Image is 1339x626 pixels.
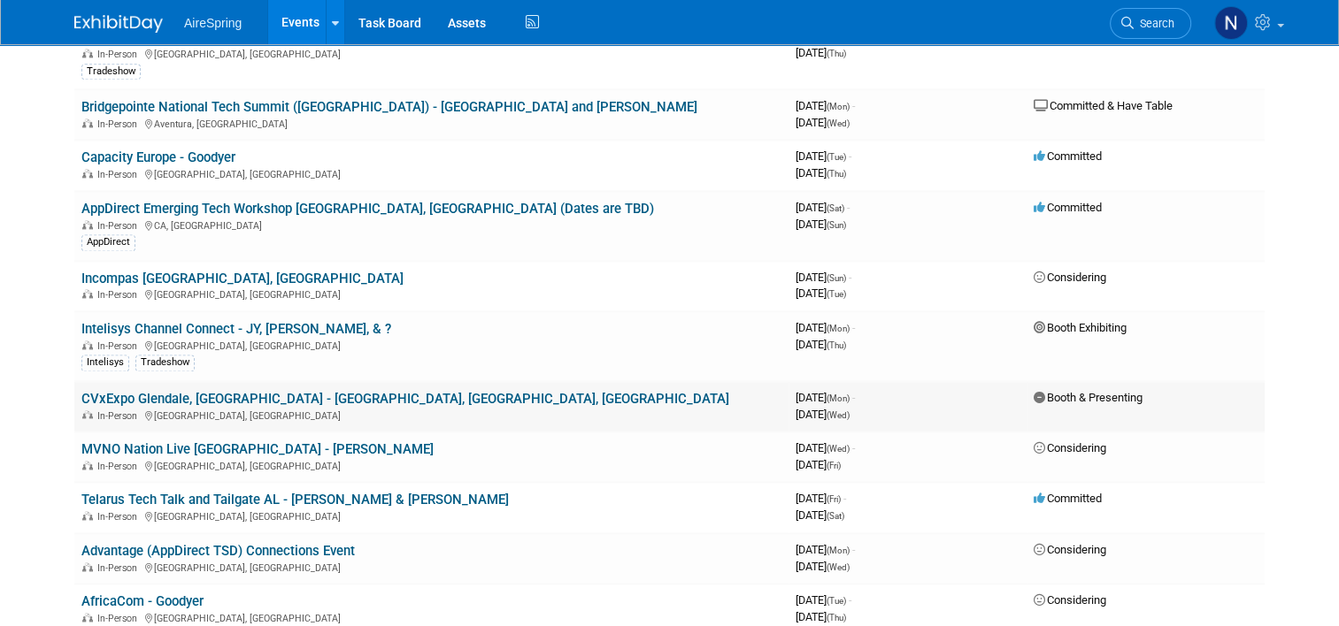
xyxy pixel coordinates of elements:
span: (Wed) [827,444,850,454]
span: (Mon) [827,393,850,403]
span: [DATE] [796,166,846,179]
div: AppDirect [81,234,135,250]
a: Intelisys Channel Connect - JY, [PERSON_NAME], & ? [81,321,391,337]
span: Committed [1034,149,1102,163]
span: (Mon) [827,546,850,555]
span: [DATE] [796,149,851,163]
div: [GEOGRAPHIC_DATA], [GEOGRAPHIC_DATA] [81,508,781,523]
span: Considering [1034,593,1106,607]
span: [DATE] [796,508,844,522]
a: MVNO Nation Live [GEOGRAPHIC_DATA] - [PERSON_NAME] [81,441,434,457]
span: (Sat) [827,203,844,213]
img: In-Person Event [82,169,93,178]
span: Search [1134,17,1174,30]
span: [DATE] [796,593,851,607]
span: [DATE] [796,560,850,573]
span: - [852,321,855,334]
span: (Wed) [827,410,850,420]
span: [DATE] [796,201,850,214]
img: In-Person Event [82,220,93,229]
span: [DATE] [796,543,855,556]
span: [DATE] [796,492,846,505]
span: (Mon) [827,102,850,111]
div: [GEOGRAPHIC_DATA], [GEOGRAPHIC_DATA] [81,458,781,472]
span: In-Person [97,562,142,574]
a: Incompas [GEOGRAPHIC_DATA], [GEOGRAPHIC_DATA] [81,271,404,286]
span: - [847,201,850,214]
span: Committed [1034,492,1102,505]
img: In-Person Event [82,410,93,419]
span: (Sun) [827,220,846,230]
a: CVxExpo Glendale, [GEOGRAPHIC_DATA] - [GEOGRAPHIC_DATA], [GEOGRAPHIC_DATA], [GEOGRAPHIC_DATA] [81,391,729,407]
span: - [852,391,855,404]
span: Considering [1034,543,1106,556]
span: In-Person [97,118,142,130]
span: [DATE] [796,99,855,112]
img: In-Person Event [82,340,93,349]
span: (Wed) [827,118,850,128]
div: [GEOGRAPHIC_DATA], [GEOGRAPHIC_DATA] [81,166,781,180]
img: ExhibitDay [74,15,163,33]
span: [DATE] [796,46,846,59]
span: (Thu) [827,340,846,350]
span: [DATE] [796,271,851,284]
span: In-Person [97,511,142,523]
img: In-Person Event [82,511,93,520]
div: [GEOGRAPHIC_DATA], [GEOGRAPHIC_DATA] [81,286,781,301]
span: AireSpring [184,16,242,30]
a: Advantage (AppDirect TSD) Connections Event [81,543,355,559]
span: (Sun) [827,273,846,283]
div: [GEOGRAPHIC_DATA], [GEOGRAPHIC_DATA] [81,610,781,624]
span: [DATE] [796,441,855,454]
span: (Tue) [827,152,846,162]
div: Tradeshow [81,64,141,80]
span: (Fri) [827,461,841,470]
span: [DATE] [796,458,841,471]
div: Tradeshow [135,355,195,370]
img: In-Person Event [82,461,93,469]
img: In-Person Event [82,49,93,57]
span: [DATE] [796,610,846,623]
span: Booth & Presenting [1034,391,1143,404]
span: Committed & Have Table [1034,99,1173,112]
span: (Mon) [827,324,850,333]
span: (Tue) [827,596,846,606]
span: In-Person [97,410,142,422]
span: - [849,271,851,284]
span: [DATE] [796,408,850,421]
span: [DATE] [796,338,846,351]
a: Bridgepointe National Tech Summit ([GEOGRAPHIC_DATA]) - [GEOGRAPHIC_DATA] and [PERSON_NAME] [81,99,697,115]
span: In-Person [97,169,142,180]
span: [DATE] [796,391,855,404]
a: AppDirect Emerging Tech Workshop [GEOGRAPHIC_DATA], [GEOGRAPHIC_DATA] (Dates are TBD) [81,201,654,217]
span: (Thu) [827,49,846,58]
span: - [849,149,851,163]
img: In-Person Event [82,613,93,622]
span: (Thu) [827,169,846,179]
span: In-Person [97,289,142,301]
span: (Wed) [827,562,850,572]
span: Considering [1034,271,1106,284]
span: - [852,543,855,556]
span: In-Person [97,220,142,232]
span: [DATE] [796,286,846,300]
span: (Thu) [827,613,846,622]
span: [DATE] [796,116,850,129]
span: (Sat) [827,511,844,521]
span: (Fri) [827,494,841,504]
span: Considering [1034,441,1106,454]
span: [DATE] [796,321,855,334]
span: In-Person [97,49,142,60]
span: In-Person [97,461,142,472]
span: - [843,492,846,505]
a: Capacity Europe - Goodyer [81,149,235,165]
span: In-Person [97,613,142,624]
span: (Tue) [827,289,846,299]
div: Intelisys [81,355,129,370]
div: [GEOGRAPHIC_DATA], [GEOGRAPHIC_DATA] [81,338,781,352]
div: [GEOGRAPHIC_DATA], [GEOGRAPHIC_DATA] [81,408,781,422]
a: Search [1110,8,1191,39]
span: Committed [1034,201,1102,214]
img: In-Person Event [82,562,93,571]
a: AfricaCom - Goodyer [81,593,204,609]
